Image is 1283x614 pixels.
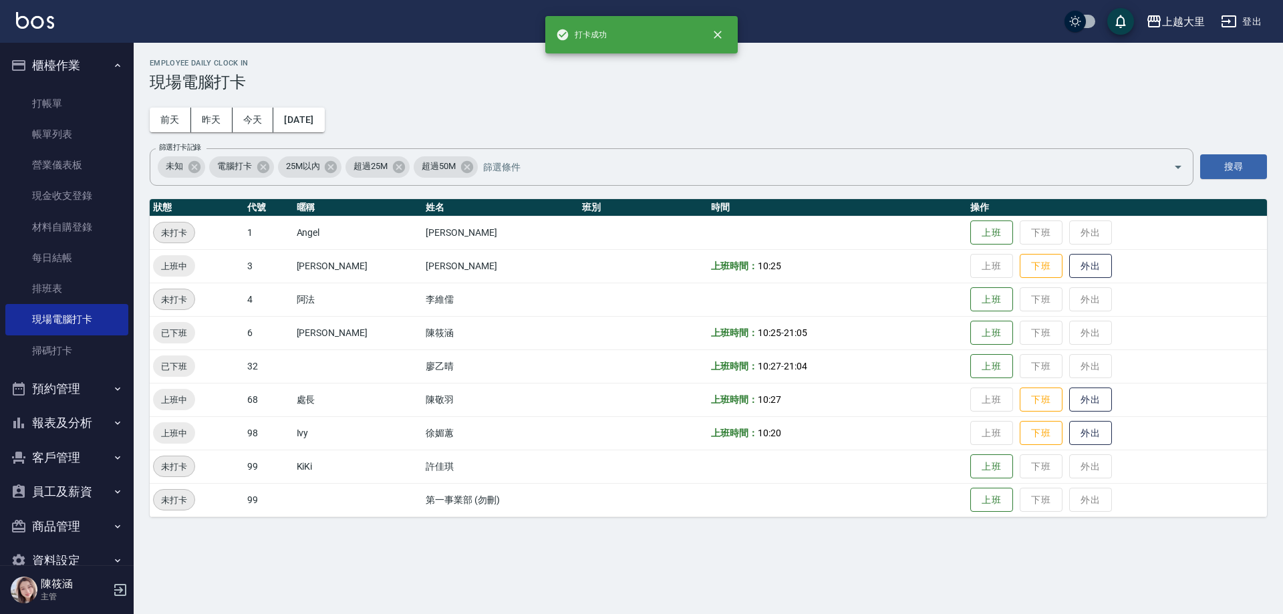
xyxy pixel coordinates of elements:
td: 阿法 [293,283,423,316]
span: 未知 [158,160,191,173]
p: 主管 [41,591,109,603]
th: 時間 [708,199,966,216]
h2: Employee Daily Clock In [150,59,1267,67]
button: 商品管理 [5,509,128,544]
td: - [708,316,966,349]
span: 打卡成功 [556,28,607,41]
a: 現場電腦打卡 [5,304,128,335]
span: 上班中 [153,393,195,407]
label: 篩選打卡記錄 [159,142,201,152]
span: 超過25M [345,160,396,173]
td: [PERSON_NAME] [422,249,578,283]
button: 上班 [970,354,1013,379]
span: 未打卡 [154,460,194,474]
td: 4 [244,283,293,316]
button: 前天 [150,108,191,132]
td: Ivy [293,416,423,450]
button: 上越大里 [1141,8,1210,35]
img: Logo [16,12,54,29]
button: 預約管理 [5,371,128,406]
td: 1 [244,216,293,249]
button: 上班 [970,454,1013,479]
th: 班別 [579,199,708,216]
td: 陳敬羽 [422,383,578,416]
span: 已下班 [153,359,195,373]
button: close [703,20,732,49]
th: 操作 [967,199,1267,216]
th: 姓名 [422,199,578,216]
div: 上越大里 [1162,13,1205,30]
th: 代號 [244,199,293,216]
span: 未打卡 [154,493,194,507]
td: 98 [244,416,293,450]
button: 外出 [1069,388,1112,412]
b: 上班時間： [711,327,758,338]
div: 未知 [158,156,205,178]
button: 搜尋 [1200,154,1267,179]
button: save [1107,8,1134,35]
button: 外出 [1069,254,1112,279]
span: 21:04 [784,361,807,371]
button: Open [1167,156,1189,178]
td: [PERSON_NAME] [422,216,578,249]
b: 上班時間： [711,261,758,271]
td: - [708,349,966,383]
b: 上班時間： [711,361,758,371]
th: 暱稱 [293,199,423,216]
button: [DATE] [273,108,324,132]
td: 99 [244,450,293,483]
a: 每日結帳 [5,243,128,273]
b: 上班時間： [711,394,758,405]
span: 電腦打卡 [209,160,260,173]
button: 下班 [1020,254,1062,279]
td: Angel [293,216,423,249]
a: 打帳單 [5,88,128,119]
input: 篩選條件 [480,155,1150,178]
td: KiKi [293,450,423,483]
button: 上班 [970,220,1013,245]
h3: 現場電腦打卡 [150,73,1267,92]
a: 帳單列表 [5,119,128,150]
span: 10:20 [758,428,781,438]
div: 超過50M [414,156,478,178]
button: 今天 [233,108,274,132]
button: 報表及分析 [5,406,128,440]
td: 第一事業部 (勿刪) [422,483,578,516]
button: 上班 [970,488,1013,512]
button: 上班 [970,321,1013,345]
button: 下班 [1020,421,1062,446]
td: 3 [244,249,293,283]
td: 許佳琪 [422,450,578,483]
button: 登出 [1216,9,1267,34]
td: 處長 [293,383,423,416]
div: 25M以內 [278,156,342,178]
span: 10:25 [758,327,781,338]
b: 上班時間： [711,428,758,438]
span: 已下班 [153,326,195,340]
span: 未打卡 [154,226,194,240]
th: 狀態 [150,199,244,216]
a: 營業儀表板 [5,150,128,180]
td: 68 [244,383,293,416]
span: 10:27 [758,394,781,405]
td: 李維儒 [422,283,578,316]
td: 6 [244,316,293,349]
td: 陳筱涵 [422,316,578,349]
td: 徐媚蕙 [422,416,578,450]
td: 99 [244,483,293,516]
span: 上班中 [153,259,195,273]
span: 未打卡 [154,293,194,307]
span: 超過50M [414,160,464,173]
span: 25M以內 [278,160,328,173]
button: 資料設定 [5,543,128,578]
img: Person [11,577,37,603]
a: 材料自購登錄 [5,212,128,243]
td: 32 [244,349,293,383]
button: 櫃檯作業 [5,48,128,83]
span: 21:05 [784,327,807,338]
span: 10:27 [758,361,781,371]
td: 廖乙晴 [422,349,578,383]
button: 客戶管理 [5,440,128,475]
a: 現金收支登錄 [5,180,128,211]
span: 10:25 [758,261,781,271]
